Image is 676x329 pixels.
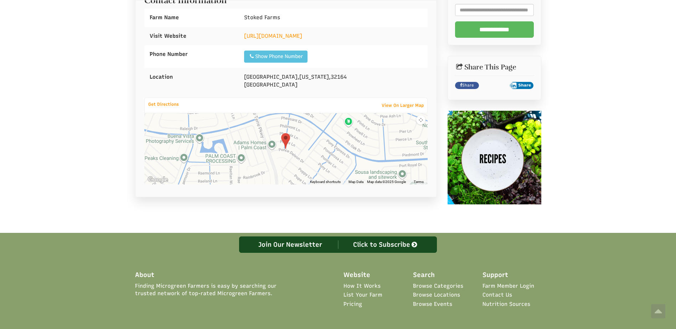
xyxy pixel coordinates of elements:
a: Browse Events [413,301,452,308]
a: Share [455,82,479,89]
span: [GEOGRAPHIC_DATA] [244,74,298,80]
div: Visit Website [144,27,239,45]
a: Open this area in Google Maps (opens a new window) [146,175,170,184]
span: About [135,271,154,280]
iframe: X Post Button [483,82,506,89]
a: List Your Farm [344,291,382,299]
a: Browse Categories [413,282,463,290]
a: Pricing [344,301,362,308]
div: Phone Number [144,45,239,63]
button: Keyboard shortcuts [310,179,341,184]
button: Share [510,82,534,89]
button: Map Data [349,179,363,184]
h2: Share This Page [455,63,534,71]
div: Join Our Newsletter [243,240,338,249]
div: Click to Subscribe [338,240,433,249]
img: recipes [448,111,541,204]
a: Contact Us [483,291,512,299]
span: Map data ©2025 Google [367,179,406,184]
a: Nutrition Sources [483,301,530,308]
span: Support [483,271,508,280]
span: Search [413,271,435,280]
a: Get Directions [145,100,182,109]
a: Farm Member Login [483,282,534,290]
a: Terms [414,179,424,184]
div: Show Phone Number [249,53,303,60]
a: How It Works [344,282,381,290]
span: [US_STATE] [299,74,329,80]
span: 32164 [331,74,347,80]
span: Stoked Farms [244,14,280,21]
a: Browse Locations [413,291,460,299]
div: , , [GEOGRAPHIC_DATA] [239,68,428,94]
span: Website [344,271,370,280]
div: Farm Name [144,9,239,27]
a: View On Larger Map [378,100,427,110]
img: Google [146,175,170,184]
a: [URL][DOMAIN_NAME] [244,33,302,39]
div: Location [144,68,239,86]
a: Join Our Newsletter Click to Subscribe [239,236,437,253]
span: Finding Microgreen Farmers is easy by searching our trusted network of top-rated Microgreen Farmers. [135,282,298,298]
button: Map camera controls [416,115,425,125]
